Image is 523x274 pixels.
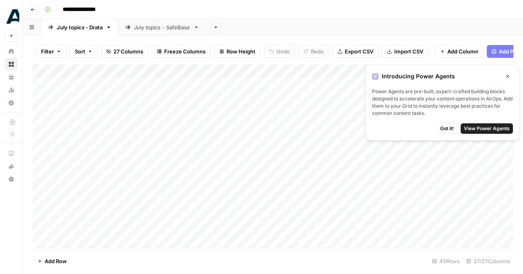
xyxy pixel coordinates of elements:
[382,45,428,58] button: Import CSV
[5,160,18,173] button: What's new?
[440,125,454,132] span: Got it!
[33,255,72,268] button: Add Row
[372,88,513,117] span: Power Agents are pre-built, expert-crafted building blocks designed to accelerate your content op...
[113,47,143,55] span: 27 Columns
[152,45,211,58] button: Freeze Columns
[41,47,54,55] span: Filter
[345,47,373,55] span: Export CSV
[70,45,98,58] button: Sort
[75,47,85,55] span: Sort
[5,58,18,71] a: Browse
[435,45,484,58] button: Add Column
[134,23,190,31] div: July topics - SafeBase
[5,96,18,109] a: Settings
[164,47,206,55] span: Freeze Columns
[5,45,18,58] a: Home
[461,123,513,134] button: View Power Agents
[226,47,255,55] span: Row Height
[5,9,19,24] img: Drata Logo
[5,84,18,96] a: Usage
[311,47,324,55] span: Redo
[5,173,18,186] button: Help + Support
[437,123,457,134] button: Got it!
[5,147,18,160] a: AirOps Academy
[463,255,513,268] div: 27/27 Columns
[299,45,329,58] button: Redo
[41,19,118,35] a: July topics - Drata
[264,45,295,58] button: Undo
[118,19,206,35] a: July topics - SafeBase
[101,45,148,58] button: 27 Columns
[45,257,67,265] span: Add Row
[5,71,18,84] a: Your Data
[447,47,478,55] span: Add Column
[36,45,66,58] button: Filter
[464,125,510,132] span: View Power Agents
[372,71,513,82] div: Introducing Power Agents
[5,160,17,172] div: What's new?
[214,45,261,58] button: Row Height
[394,47,423,55] span: Import CSV
[5,6,18,27] button: Workspace: Drata
[429,255,463,268] div: 45 Rows
[57,23,103,31] div: July topics - Drata
[332,45,379,58] button: Export CSV
[276,47,290,55] span: Undo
